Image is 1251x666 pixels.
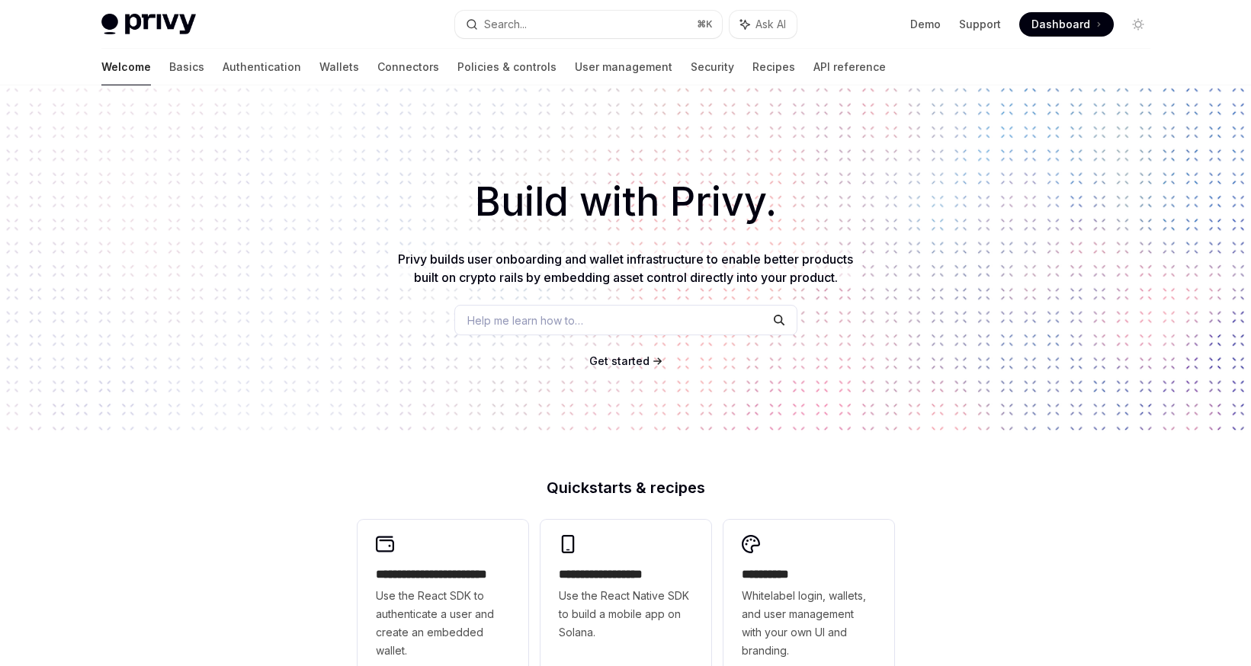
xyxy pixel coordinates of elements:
a: Connectors [377,49,439,85]
span: Help me learn how to… [467,312,583,328]
a: Get started [589,354,650,369]
a: Policies & controls [457,49,557,85]
span: Ask AI [755,17,786,32]
span: ⌘ K [697,18,713,30]
h1: Build with Privy. [24,172,1227,232]
button: Search...⌘K [455,11,722,38]
a: Authentication [223,49,301,85]
img: light logo [101,14,196,35]
a: Support [959,17,1001,32]
a: Welcome [101,49,151,85]
span: Use the React SDK to authenticate a user and create an embedded wallet. [376,587,510,660]
a: Demo [910,17,941,32]
a: API reference [813,49,886,85]
a: Wallets [319,49,359,85]
a: Dashboard [1019,12,1114,37]
span: Privy builds user onboarding and wallet infrastructure to enable better products built on crypto ... [398,251,853,285]
button: Ask AI [730,11,797,38]
a: User management [575,49,672,85]
button: Toggle dark mode [1126,12,1150,37]
a: Recipes [752,49,795,85]
a: Security [691,49,734,85]
h2: Quickstarts & recipes [358,480,894,495]
span: Dashboard [1031,17,1090,32]
span: Whitelabel login, wallets, and user management with your own UI and branding. [742,587,876,660]
div: Search... [484,15,527,34]
span: Get started [589,354,650,367]
a: Basics [169,49,204,85]
span: Use the React Native SDK to build a mobile app on Solana. [559,587,693,642]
